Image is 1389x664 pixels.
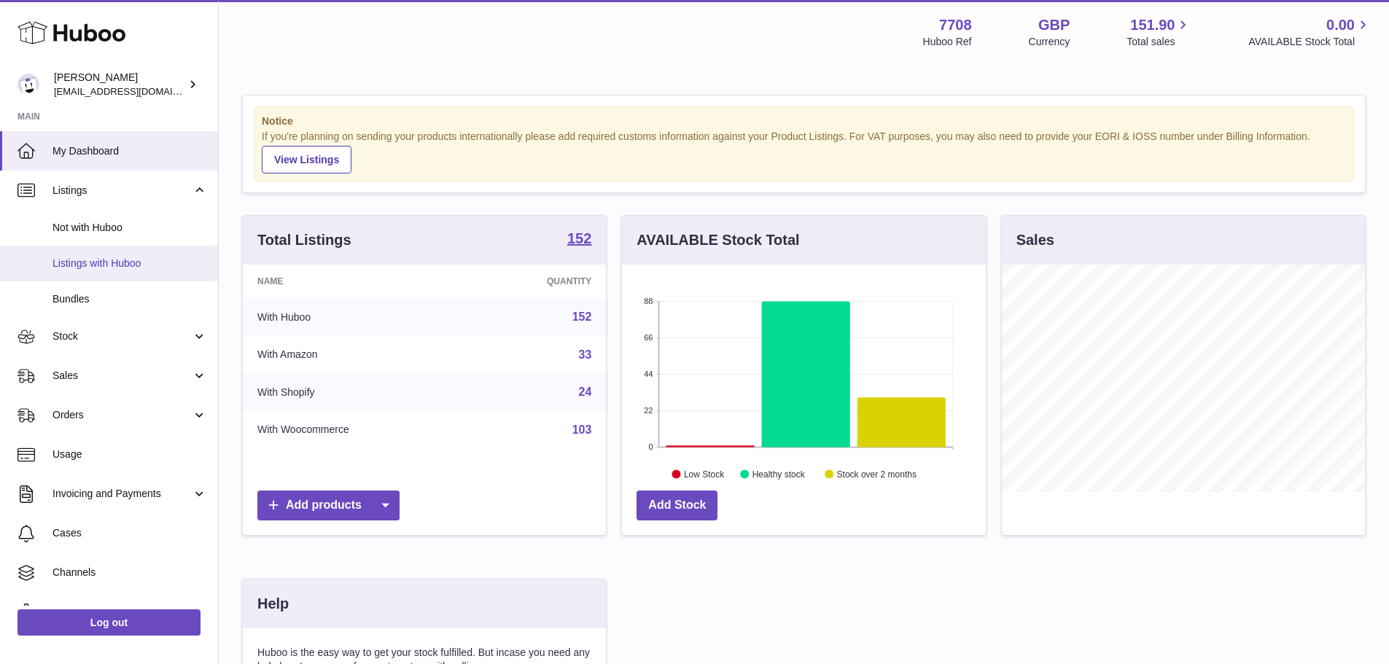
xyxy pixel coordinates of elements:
[17,74,39,95] img: internalAdmin-7708@internal.huboo.com
[52,184,192,198] span: Listings
[645,406,653,415] text: 22
[923,35,972,49] div: Huboo Ref
[1029,35,1070,49] div: Currency
[52,292,207,306] span: Bundles
[257,230,351,250] h3: Total Listings
[52,221,207,235] span: Not with Huboo
[243,373,468,411] td: With Shopify
[1326,15,1355,35] span: 0.00
[572,423,592,436] a: 103
[52,329,192,343] span: Stock
[262,130,1346,173] div: If you're planning on sending your products internationally please add required customs informati...
[572,310,592,323] a: 152
[17,609,201,636] a: Log out
[262,114,1346,128] strong: Notice
[257,491,400,520] a: Add products
[645,297,653,305] text: 88
[1127,35,1191,49] span: Total sales
[257,594,289,614] h3: Help
[1127,15,1191,49] a: 151.90 Total sales
[837,469,917,479] text: Stock over 2 months
[567,231,591,246] strong: 152
[684,469,725,479] text: Low Stock
[243,265,468,298] th: Name
[243,336,468,374] td: With Amazon
[262,146,351,173] a: View Listings
[52,369,192,383] span: Sales
[645,333,653,342] text: 66
[52,144,207,158] span: My Dashboard
[54,85,214,97] span: [EMAIL_ADDRESS][DOMAIN_NAME]
[52,487,192,501] span: Invoicing and Payments
[579,386,592,398] a: 24
[567,231,591,249] a: 152
[468,265,606,298] th: Quantity
[752,469,806,479] text: Healthy stock
[579,348,592,361] a: 33
[939,15,972,35] strong: 7708
[52,257,207,270] span: Listings with Huboo
[1248,35,1372,49] span: AVAILABLE Stock Total
[52,448,207,461] span: Usage
[52,408,192,422] span: Orders
[52,605,207,619] span: Settings
[243,298,468,336] td: With Huboo
[649,442,653,451] text: 0
[52,566,207,579] span: Channels
[1038,15,1070,35] strong: GBP
[1016,230,1054,250] h3: Sales
[637,491,717,520] a: Add Stock
[645,370,653,378] text: 44
[243,411,468,449] td: With Woocommerce
[52,526,207,540] span: Cases
[54,71,185,98] div: [PERSON_NAME]
[1130,15,1175,35] span: 151.90
[637,230,799,250] h3: AVAILABLE Stock Total
[1248,15,1372,49] a: 0.00 AVAILABLE Stock Total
